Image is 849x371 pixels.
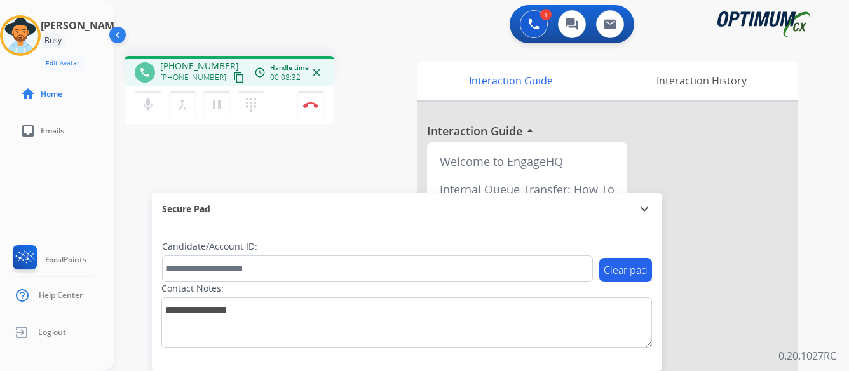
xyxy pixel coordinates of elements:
[311,67,322,78] mat-icon: close
[38,327,66,337] span: Log out
[254,67,266,78] mat-icon: access_time
[160,60,239,72] span: [PHONE_NUMBER]
[778,348,836,363] p: 0.20.1027RC
[20,123,36,138] mat-icon: inbox
[161,282,224,295] label: Contact Notes:
[41,33,65,48] div: Busy
[417,61,604,100] div: Interaction Guide
[233,72,245,83] mat-icon: content_copy
[41,126,64,136] span: Emails
[20,86,36,102] mat-icon: home
[41,18,123,33] h3: [PERSON_NAME]
[432,147,622,175] div: Welcome to EngageHQ
[540,9,552,20] div: 1
[270,72,301,83] span: 00:08:32
[599,258,652,282] button: Clear pad
[41,89,62,99] span: Home
[41,56,85,71] button: Edit Avatar
[162,240,257,253] label: Candidate/Account ID:
[162,203,210,215] span: Secure Pad
[39,290,83,300] span: Help Center
[209,97,224,112] mat-icon: pause
[303,102,318,108] img: control
[270,63,309,72] span: Handle time
[175,97,190,112] mat-icon: merge_type
[160,72,226,83] span: [PHONE_NUMBER]
[432,175,622,203] div: Internal Queue Transfer: How To
[139,67,151,78] mat-icon: phone
[140,97,156,112] mat-icon: mic
[45,255,86,265] span: FocalPoints
[3,18,38,53] img: avatar
[637,201,652,217] mat-icon: expand_more
[243,97,259,112] mat-icon: dialpad
[10,245,86,274] a: FocalPoints
[604,61,798,100] div: Interaction History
